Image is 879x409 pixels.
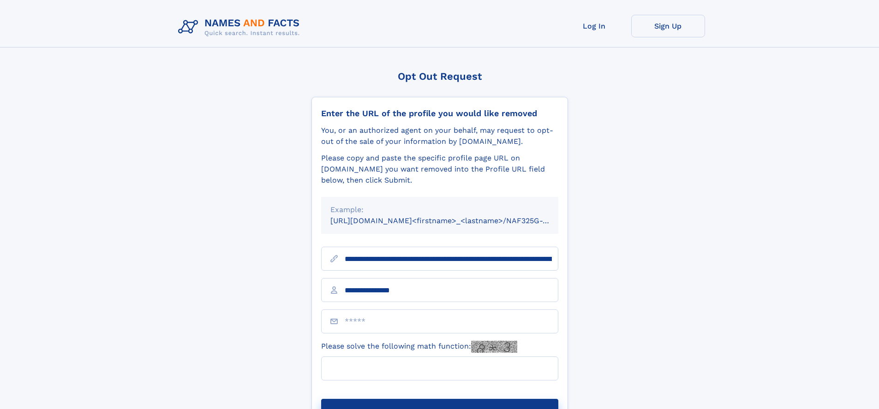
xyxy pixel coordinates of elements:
img: Logo Names and Facts [174,15,307,40]
div: You, or an authorized agent on your behalf, may request to opt-out of the sale of your informatio... [321,125,558,147]
div: Enter the URL of the profile you would like removed [321,108,558,119]
div: Please copy and paste the specific profile page URL on [DOMAIN_NAME] you want removed into the Pr... [321,153,558,186]
div: Example: [330,204,549,215]
small: [URL][DOMAIN_NAME]<firstname>_<lastname>/NAF325G-xxxxxxxx [330,216,576,225]
div: Opt Out Request [311,71,568,82]
a: Sign Up [631,15,705,37]
a: Log In [557,15,631,37]
label: Please solve the following math function: [321,341,517,353]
